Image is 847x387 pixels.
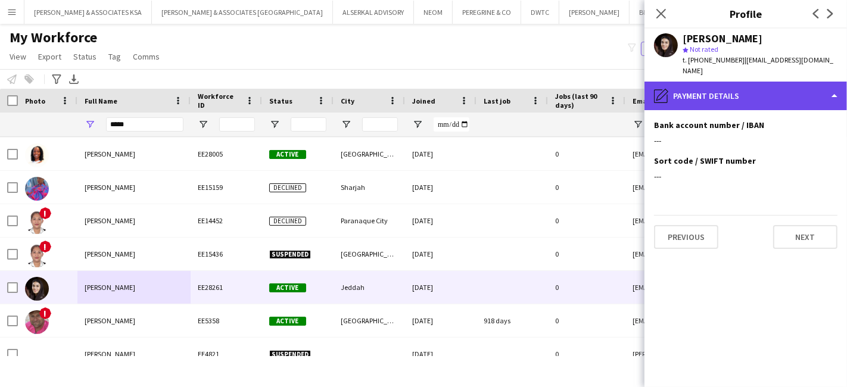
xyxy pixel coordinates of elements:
span: Jobs (last 90 days) [555,92,604,110]
div: 0 [548,338,625,370]
span: [PERSON_NAME] [85,349,135,358]
a: Tag [104,49,126,64]
button: Open Filter Menu [633,119,643,130]
span: t. [PHONE_NUMBER] [683,55,745,64]
span: Not rated [690,45,718,54]
h3: Profile [644,6,847,21]
app-action-btn: Advanced filters [49,72,64,86]
img: Annie Gansa [25,143,49,167]
button: Open Filter Menu [198,119,208,130]
button: ALSERKAL ADVISORY [333,1,414,24]
div: EE5358 [191,304,262,337]
div: Payment details [644,82,847,110]
div: EE4821 [191,338,262,370]
button: Open Filter Menu [341,119,351,130]
div: EE28005 [191,138,262,170]
div: [DATE] [405,204,477,237]
div: [DATE] [405,338,477,370]
img: Annie Wahab [25,277,49,301]
span: Status [269,96,292,105]
button: [PERSON_NAME] [559,1,630,24]
span: View [10,51,26,62]
button: NEOM [414,1,453,24]
span: Suspended [269,350,311,359]
span: Status [73,51,96,62]
span: Active [269,317,306,326]
span: [PERSON_NAME] [85,149,135,158]
span: ! [39,307,51,319]
div: [GEOGRAPHIC_DATA] [334,304,405,337]
div: 0 [548,304,625,337]
span: Workforce ID [198,92,241,110]
button: [PERSON_NAME] & ASSOCIATES [GEOGRAPHIC_DATA] [152,1,333,24]
span: ! [39,207,51,219]
a: Comms [128,49,164,64]
a: View [5,49,31,64]
button: PEREGRINE & CO [453,1,521,24]
div: [DATE] [405,171,477,204]
div: [DATE] [405,138,477,170]
h3: Bank account number / IBAN [654,120,764,130]
span: ! [39,241,51,252]
span: Active [269,150,306,159]
div: 0 [548,238,625,270]
div: --- [654,171,837,182]
span: Active [269,283,306,292]
span: Tag [108,51,121,62]
span: Export [38,51,61,62]
input: Full Name Filter Input [106,117,183,132]
button: Open Filter Menu [85,119,95,130]
div: Paranaque City [334,204,405,237]
div: 0 [548,204,625,237]
div: 0 [548,138,625,170]
a: Status [68,49,101,64]
img: Annie Rose Toribio [25,244,49,267]
span: Joined [412,96,435,105]
input: City Filter Input [362,117,398,132]
div: [DATE] [405,304,477,337]
div: [DATE] [405,238,477,270]
img: Annie Kaigai [25,177,49,201]
div: [GEOGRAPHIC_DATA] [334,138,405,170]
span: Comms [133,51,160,62]
span: Declined [269,217,306,226]
button: Open Filter Menu [269,119,280,130]
h3: Sort code / SWIFT number [654,155,756,166]
span: My Workforce [10,29,97,46]
div: 0 [548,171,625,204]
span: [PERSON_NAME] [85,283,135,292]
span: Last job [484,96,510,105]
button: Everyone5,959 [641,42,700,56]
div: Sharjah [334,171,405,204]
span: [PERSON_NAME] [85,183,135,192]
span: City [341,96,354,105]
app-action-btn: Export XLSX [67,72,81,86]
span: Photo [25,96,45,105]
input: Workforce ID Filter Input [219,117,255,132]
span: | [EMAIL_ADDRESS][DOMAIN_NAME] [683,55,833,75]
img: Dannie Rees [25,310,49,334]
div: [DATE] [405,271,477,304]
div: EE15159 [191,171,262,204]
span: [PERSON_NAME] [85,216,135,225]
span: [PERSON_NAME] [85,316,135,325]
button: Open Filter Menu [412,119,423,130]
button: [PERSON_NAME] & ASSOCIATES KSA [24,1,152,24]
div: [GEOGRAPHIC_DATA] [334,238,405,270]
button: Previous [654,225,718,249]
span: [PERSON_NAME] [85,249,135,258]
button: Black Orange [630,1,691,24]
div: 0 [548,271,625,304]
button: Next [773,225,837,249]
button: DWTC [521,1,559,24]
span: Suspended [269,250,311,259]
div: --- [654,135,837,146]
div: EE15436 [191,238,262,270]
img: Annie Rose Toribio [25,210,49,234]
span: Full Name [85,96,117,105]
div: EE14452 [191,204,262,237]
a: Export [33,49,66,64]
input: Status Filter Input [291,117,326,132]
div: 918 days [477,304,548,337]
input: Joined Filter Input [434,117,469,132]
